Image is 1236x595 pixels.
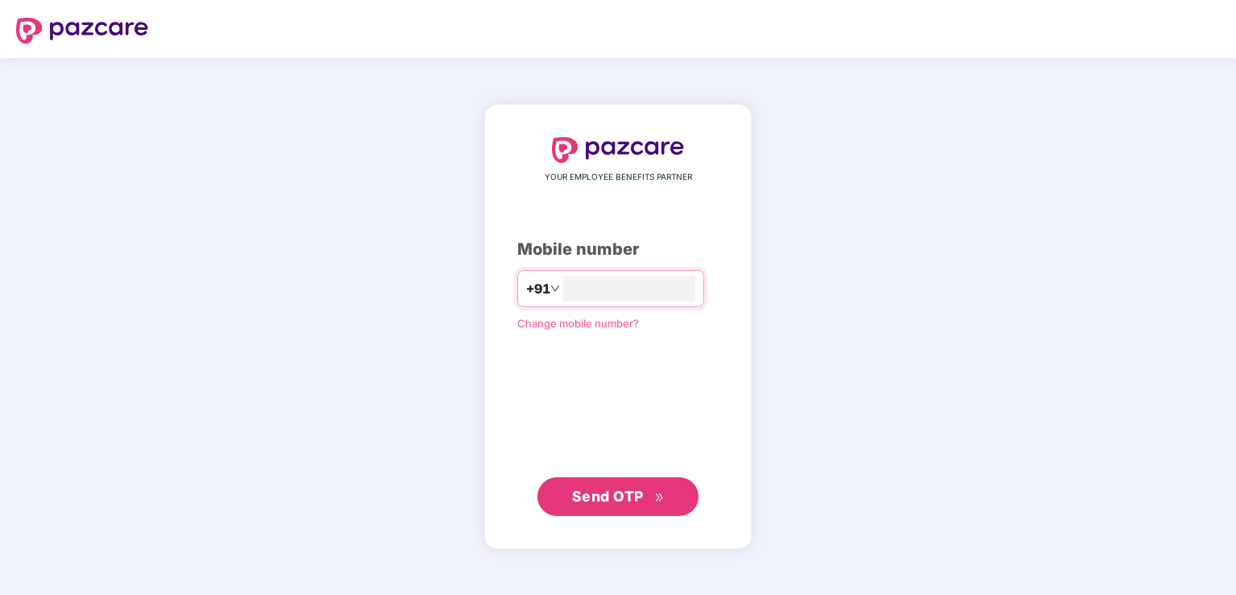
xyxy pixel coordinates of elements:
[16,18,148,44] img: logo
[517,237,719,262] div: Mobile number
[654,493,665,503] span: double-right
[537,477,699,516] button: Send OTPdouble-right
[552,137,684,163] img: logo
[526,279,550,299] span: +91
[517,317,639,330] a: Change mobile number?
[572,488,644,505] span: Send OTP
[550,284,560,293] span: down
[545,171,692,184] span: YOUR EMPLOYEE BENEFITS PARTNER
